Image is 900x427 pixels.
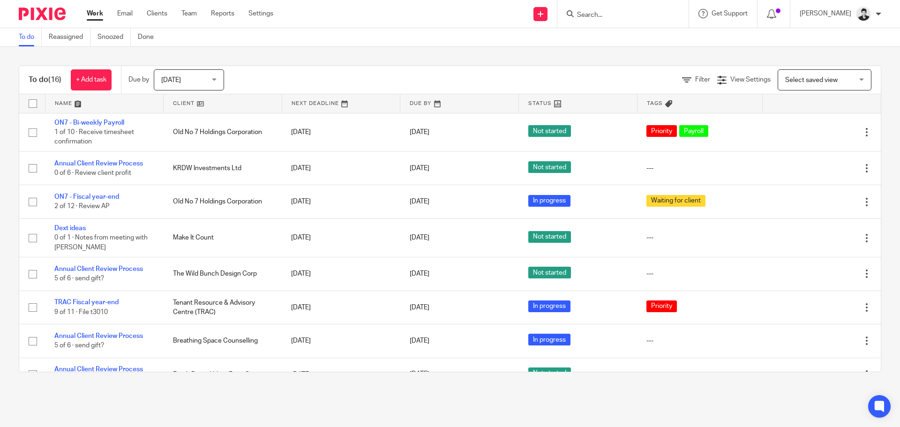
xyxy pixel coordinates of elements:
a: Done [138,28,161,46]
a: Email [117,9,133,18]
span: [DATE] [161,77,181,83]
span: 1 of 10 · Receive timesheet confirmation [54,129,134,145]
span: 2 of 12 · Review AP [54,203,110,210]
span: Filter [695,76,710,83]
img: Pixie [19,7,66,20]
span: Not started [528,231,571,243]
span: 5 of 6 · send gift? [54,276,104,282]
span: (16) [48,76,61,83]
a: + Add task [71,69,112,90]
span: [DATE] [410,234,429,241]
a: Settings [248,9,273,18]
a: Annual Client Review Process [54,266,143,272]
td: Old No 7 Holdings Corporation [164,113,282,151]
a: Annual Client Review Process [54,366,143,373]
span: Not started [528,161,571,173]
td: [DATE] [282,151,400,185]
span: [DATE] [410,371,429,378]
span: Waiting for client [646,195,705,207]
span: Get Support [712,10,748,17]
span: Not started [528,125,571,137]
span: Select saved view [785,77,838,83]
span: 0 of 1 · Notes from meeting with [PERSON_NAME] [54,234,148,251]
span: Tags [647,101,663,106]
span: [DATE] [410,165,429,172]
a: Team [181,9,197,18]
td: Make It Count [164,218,282,257]
h1: To do [29,75,61,85]
a: Dext ideas [54,225,86,232]
a: To do [19,28,42,46]
a: Annual Client Review Process [54,160,143,167]
td: Breathing Space Counselling [164,324,282,358]
span: Priority [646,125,677,137]
span: 9 of 11 · File t3010 [54,309,108,315]
div: --- [646,269,753,278]
div: --- [646,233,753,242]
td: [DATE] [282,218,400,257]
div: --- [646,164,753,173]
span: [DATE] [410,304,429,311]
span: 0 of 6 · Review client profit [54,170,131,176]
a: Work [87,9,103,18]
p: Due by [128,75,149,84]
span: [DATE] [410,270,429,277]
td: KRDW Investments Ltd [164,151,282,185]
span: Priority [646,300,677,312]
a: TRAC Fiscal year-end [54,299,119,306]
a: ON7 - Fiscal year-end [54,194,119,200]
span: 5 of 6 · send gift? [54,342,104,349]
a: Snoozed [97,28,131,46]
td: Old No 7 Holdings Corporation [164,185,282,218]
p: [PERSON_NAME] [800,9,851,18]
a: ON7 - Bi-weekly Payroll [54,120,124,126]
a: Reports [211,9,234,18]
a: Clients [147,9,167,18]
span: In progress [528,300,570,312]
div: --- [646,370,753,379]
span: Not started [528,267,571,278]
td: [DATE] [282,324,400,358]
span: In progress [528,334,570,345]
span: Not started [528,367,571,379]
a: Reassigned [49,28,90,46]
td: Tenant Resource & Advisory Centre (TRAC) [164,291,282,324]
td: Fresh Roots Urban Farm Society [164,358,282,391]
td: [DATE] [282,291,400,324]
span: [DATE] [410,199,429,205]
td: [DATE] [282,257,400,291]
span: [DATE] [410,129,429,135]
td: [DATE] [282,185,400,218]
td: [DATE] [282,358,400,391]
span: In progress [528,195,570,207]
span: View Settings [730,76,771,83]
img: squarehead.jpg [856,7,871,22]
input: Search [576,11,660,20]
span: [DATE] [410,337,429,344]
div: --- [646,336,753,345]
span: Payroll [679,125,708,137]
td: [DATE] [282,113,400,151]
a: Annual Client Review Process [54,333,143,339]
td: The Wild Bunch Design Corp [164,257,282,291]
